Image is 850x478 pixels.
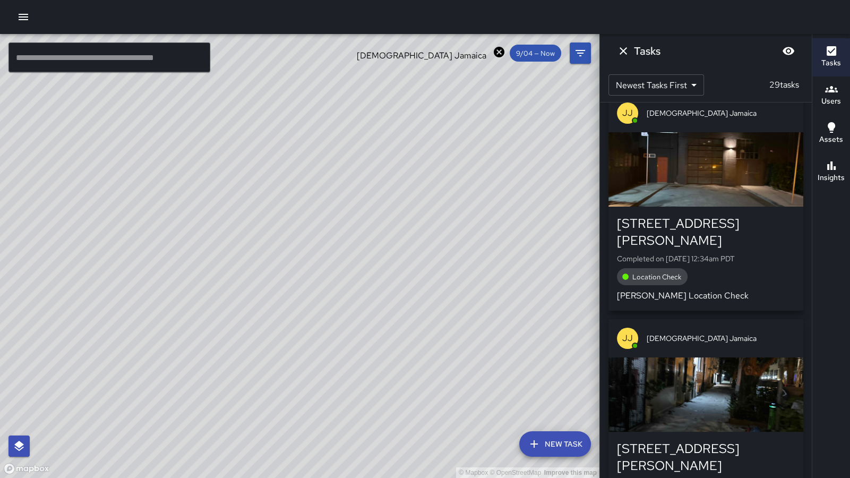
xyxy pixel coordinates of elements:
p: JJ [622,107,633,119]
button: New Task [519,431,591,457]
p: 29 tasks [765,79,803,91]
button: JJ[DEMOGRAPHIC_DATA] Jamaica[STREET_ADDRESS][PERSON_NAME]Completed on [DATE] 12:34am PDTLocation ... [608,94,803,311]
div: [STREET_ADDRESS][PERSON_NAME] [617,440,795,474]
button: Tasks [812,38,850,76]
h6: Users [821,96,841,107]
button: Filters [570,42,591,64]
p: [PERSON_NAME] Location Check [617,289,795,302]
h6: Tasks [821,57,841,69]
span: 9/04 — Now [510,49,561,58]
h6: Tasks [634,42,660,59]
span: [DEMOGRAPHIC_DATA] Jamaica [647,108,795,118]
button: Insights [812,153,850,191]
div: [STREET_ADDRESS][PERSON_NAME] [617,215,795,249]
button: Blur [778,40,799,62]
span: [DEMOGRAPHIC_DATA] Jamaica [350,50,493,61]
div: Newest Tasks First [608,74,704,96]
h6: Insights [818,172,845,184]
button: Users [812,76,850,115]
span: Location Check [626,272,688,281]
span: [DEMOGRAPHIC_DATA] Jamaica [647,333,795,344]
button: Dismiss [613,40,634,62]
h6: Assets [819,134,843,146]
button: Assets [812,115,850,153]
p: JJ [622,332,633,345]
p: Completed on [DATE] 12:34am PDT [617,253,795,264]
div: [DEMOGRAPHIC_DATA] Jamaica [350,46,505,61]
